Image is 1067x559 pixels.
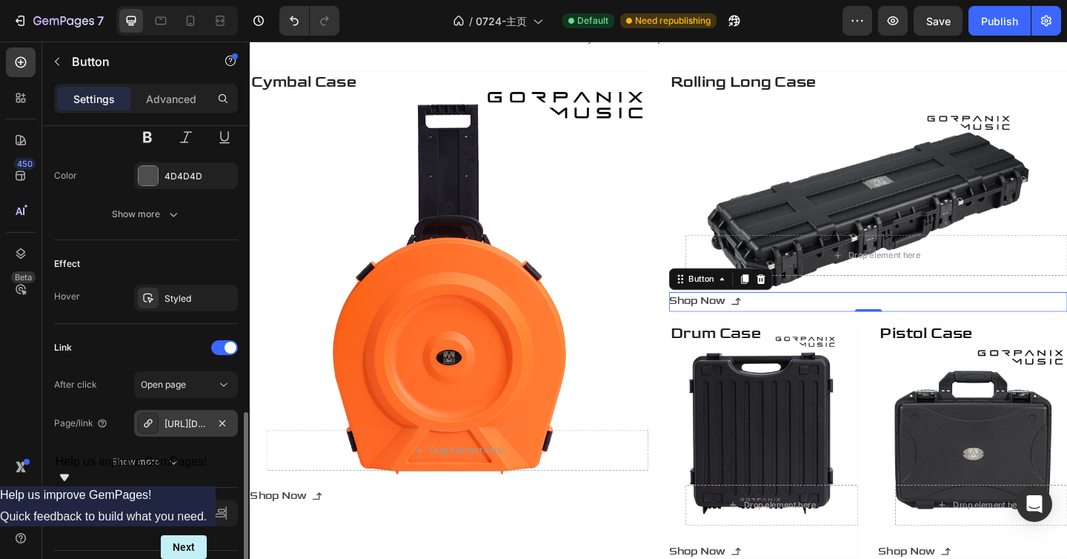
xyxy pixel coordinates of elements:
button: Show more [54,201,238,228]
div: Open Intercom Messenger [1017,486,1052,522]
div: 4D4D4D [164,170,234,183]
div: Drop element here [537,499,616,511]
h3: Drum Case [456,306,662,331]
div: Effect [54,257,80,271]
span: Help us improve GemPages! [56,455,207,468]
div: Styled [164,292,234,305]
div: Hover [54,290,80,303]
div: Show more [112,207,181,222]
span: Default [577,14,608,27]
span: 0724-主页 [476,13,527,29]
button: Show more [54,449,238,475]
h3: Pistol Case [684,306,890,331]
p: Shop Now [456,273,517,294]
div: [URL][DOMAIN_NAME][PERSON_NAME] [164,417,207,431]
div: Drop element here [765,499,843,511]
div: 450 [14,158,36,170]
button: Save [914,6,963,36]
iframe: Design area [250,42,1067,559]
span: Open page [141,379,186,390]
p: Button [72,53,198,70]
p: Advanced [146,91,196,107]
button: Open page [134,371,238,398]
div: Drop element here [651,227,730,239]
button: 7 [6,6,110,36]
div: Button [474,252,508,265]
button: Show survey - Help us improve GemPages! [56,455,207,486]
a: Shop Now [456,273,535,294]
div: After click [54,378,97,391]
p: 7 [97,12,104,30]
h3: Rolling Long Case [456,33,889,58]
div: Beta [11,271,36,283]
p: Settings [73,91,115,107]
div: Show more [112,454,181,469]
div: Publish [981,13,1018,29]
div: Color [54,169,77,182]
span: Save [926,15,951,27]
div: Page/link [54,417,108,430]
button: Publish [968,6,1031,36]
div: Link [54,341,72,354]
div: Undo/Redo [279,6,339,36]
span: Need republishing [635,14,711,27]
span: / [469,13,473,29]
